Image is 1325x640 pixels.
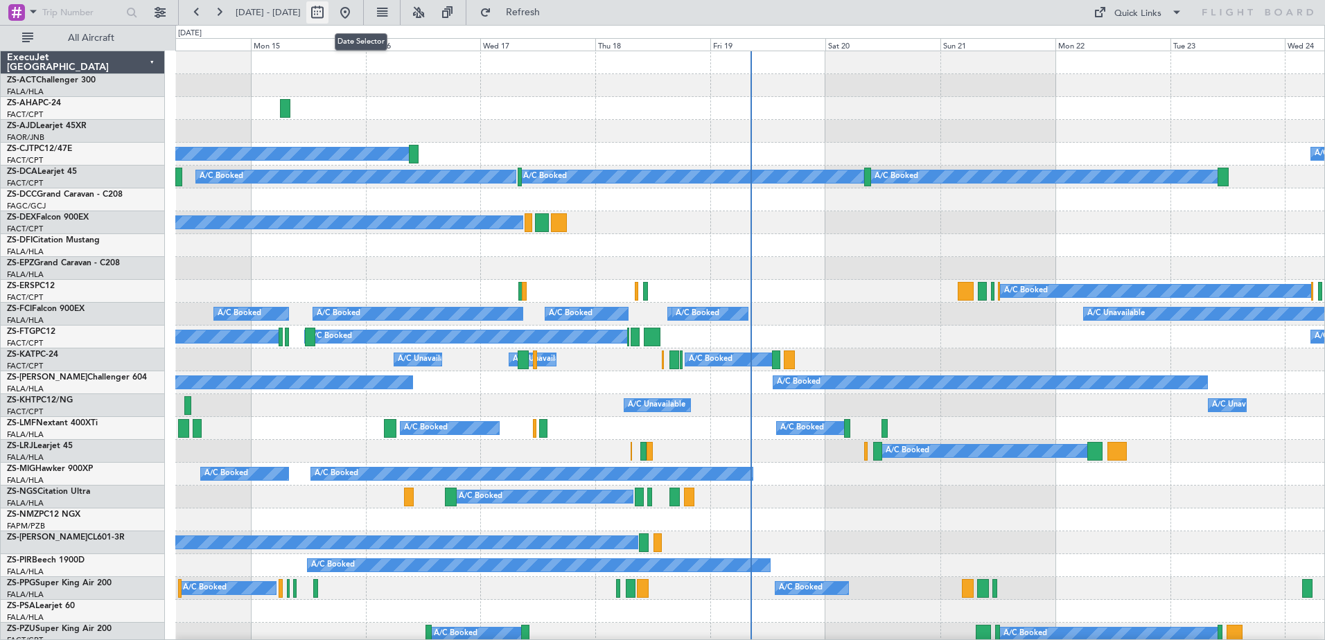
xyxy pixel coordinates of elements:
span: ZS-DCA [7,168,37,176]
a: FACT/CPT [7,361,43,371]
div: A/C Unavailable [398,349,455,370]
span: ZS-KHT [7,396,36,405]
div: Sun 14 [136,38,251,51]
span: ZS-[PERSON_NAME] [7,373,87,382]
a: ZS-CJTPC12/47E [7,145,72,153]
a: ZS-ACTChallenger 300 [7,76,96,85]
a: ZS-KATPC-24 [7,350,58,359]
span: ZS-MIG [7,465,35,473]
a: ZS-KHTPC12/NG [7,396,73,405]
a: FALA/HLA [7,87,44,97]
span: ZS-NMZ [7,510,39,519]
a: ZS-FCIFalcon 900EX [7,305,85,313]
div: [DATE] [178,28,202,39]
div: A/C Booked [218,303,261,324]
div: A/C Booked [779,578,823,598]
a: FALA/HLA [7,589,44,600]
div: Tue 16 [366,38,481,51]
div: Date Selector [335,33,387,51]
div: Mon 22 [1055,38,1170,51]
button: All Aircraft [15,27,150,49]
a: FACT/CPT [7,338,43,348]
div: A/C Booked [549,303,593,324]
a: ZS-DCALearjet 45 [7,168,77,176]
span: ZS-LRJ [7,442,33,450]
a: FALA/HLA [7,475,44,486]
span: ZS-PSA [7,602,35,610]
span: ZS-DCC [7,190,37,199]
a: ZS-DCCGrand Caravan - C208 [7,190,123,199]
a: ZS-PZUSuper King Air 200 [7,625,112,633]
a: FACT/CPT [7,178,43,188]
a: FACT/CPT [7,109,43,120]
a: ZS-ERSPC12 [7,282,55,290]
a: FALA/HLA [7,429,44,440]
span: ZS-ACT [7,76,36,85]
a: FALA/HLA [7,247,44,257]
div: A/C Unavailable [513,349,570,370]
a: ZS-DEXFalcon 900EX [7,213,89,222]
span: ZS-PPG [7,579,35,587]
a: FALA/HLA [7,384,44,394]
div: Fri 19 [710,38,825,51]
span: ZS-PIR [7,556,32,565]
input: Trip Number [42,2,122,23]
div: A/C Unavailable [1212,395,1270,416]
button: Refresh [473,1,556,24]
div: A/C Booked [459,486,502,507]
span: ZS-FTG [7,328,35,336]
div: A/C Booked [183,578,227,598]
span: ZS-DFI [7,236,33,245]
span: ZS-AJD [7,122,36,130]
a: ZS-FTGPC12 [7,328,55,336]
a: ZS-DFICitation Mustang [7,236,100,245]
div: Quick Links [1114,7,1161,21]
div: Thu 18 [595,38,710,51]
div: Sat 20 [825,38,940,51]
span: ZS-NGS [7,488,37,496]
a: FACT/CPT [7,292,43,303]
span: ZS-EPZ [7,259,34,267]
div: A/C Booked [200,166,243,187]
div: A/C Booked [780,418,824,438]
div: A/C Booked [311,555,355,576]
a: FALA/HLA [7,452,44,463]
div: A/C Booked [886,441,929,461]
div: Sun 21 [940,38,1055,51]
a: ZS-EPZGrand Caravan - C208 [7,259,120,267]
span: All Aircraft [36,33,146,43]
a: FALA/HLA [7,612,44,623]
span: ZS-[PERSON_NAME] [7,533,87,542]
a: ZS-PSALearjet 60 [7,602,75,610]
div: A/C Booked [404,418,448,438]
div: A/C Booked [315,463,358,484]
div: A/C Booked [777,372,821,393]
div: A/C Booked [204,463,248,484]
span: ZS-KAT [7,350,35,359]
span: Refresh [494,8,552,17]
a: FAGC/GCJ [7,201,46,211]
div: A/C Booked [308,326,352,347]
a: ZS-AJDLearjet 45XR [7,122,87,130]
a: ZS-LMFNextant 400XTi [7,419,98,427]
span: ZS-FCI [7,305,32,313]
div: A/C Booked [317,303,360,324]
span: ZS-CJT [7,145,34,153]
span: ZS-DEX [7,213,36,222]
a: ZS-NGSCitation Ultra [7,488,90,496]
span: [DATE] - [DATE] [236,6,301,19]
div: Wed 17 [480,38,595,51]
a: FALA/HLA [7,567,44,577]
a: ZS-NMZPC12 NGX [7,510,80,519]
button: Quick Links [1087,1,1189,24]
a: FALA/HLA [7,498,44,508]
a: ZS-LRJLearjet 45 [7,442,73,450]
div: A/C Booked [1004,281,1048,301]
a: FALA/HLA [7,269,44,280]
a: ZS-PPGSuper King Air 200 [7,579,112,587]
a: ZS-MIGHawker 900XP [7,465,93,473]
a: FACT/CPT [7,407,43,417]
a: FAOR/JNB [7,132,44,143]
a: FALA/HLA [7,315,44,326]
a: FACT/CPT [7,155,43,166]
